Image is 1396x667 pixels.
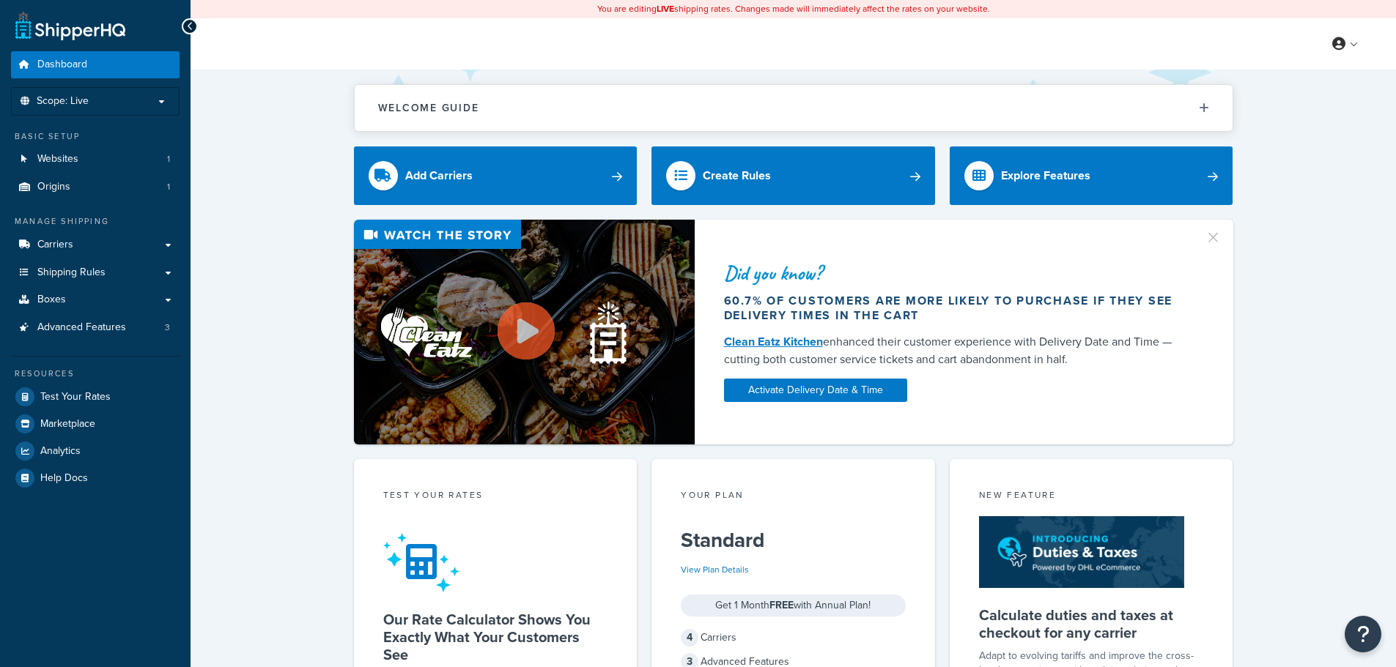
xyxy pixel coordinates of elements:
[979,606,1204,641] h5: Calculate duties and taxes at checkout for any carrier
[167,153,170,165] span: 1
[355,85,1233,131] button: Welcome Guide
[681,563,749,576] a: View Plan Details
[40,445,81,458] span: Analytics
[165,321,170,334] span: 3
[40,472,88,485] span: Help Docs
[724,263,1187,283] div: Did you know?
[724,294,1187,323] div: 60.7% of customers are more likely to purchase if they see delivery times in the cart
[11,314,180,341] li: Advanced Features
[11,231,180,258] a: Carriers
[383,488,608,505] div: Test your rates
[724,379,907,402] a: Activate Delivery Date & Time
[11,465,180,491] a: Help Docs
[11,259,180,286] a: Shipping Rules
[681,627,906,648] div: Carriers
[11,174,180,201] li: Origins
[37,239,73,251] span: Carriers
[681,529,906,552] h5: Standard
[37,267,106,279] span: Shipping Rules
[37,59,87,71] span: Dashboard
[1345,616,1381,652] button: Open Resource Center
[11,286,180,313] a: Boxes
[657,2,674,15] b: LIVE
[354,220,695,444] img: Video thumbnail
[40,418,95,431] span: Marketplace
[37,321,126,334] span: Advanced Features
[11,411,180,437] a: Marketplace
[37,95,89,108] span: Scope: Live
[979,488,1204,505] div: New Feature
[405,165,473,186] div: Add Carriers
[1001,165,1090,186] div: Explore Features
[681,629,698,646] span: 4
[11,51,180,78] a: Dashboard
[37,294,66,306] span: Boxes
[703,165,771,186] div: Create Rules
[354,146,638,205] a: Add Carriers
[40,391,111,403] span: Test Your Rates
[950,146,1233,205] a: Explore Features
[11,384,180,410] a: Test Your Rates
[681,488,906,505] div: Your Plan
[11,368,180,380] div: Resources
[11,215,180,228] div: Manage Shipping
[11,314,180,341] a: Advanced Features3
[378,103,479,113] h2: Welcome Guide
[11,438,180,464] a: Analytics
[724,333,1187,368] div: enhanced their customer experience with Delivery Date and Time — cutting both customer service ti...
[769,597,794,613] strong: FREE
[167,181,170,193] span: 1
[11,146,180,173] li: Websites
[11,130,180,143] div: Basic Setup
[11,146,180,173] a: Websites1
[37,181,70,193] span: Origins
[651,146,935,205] a: Create Rules
[37,153,78,165] span: Websites
[681,595,906,616] div: Get 1 Month with Annual Plan!
[11,174,180,201] a: Origins1
[724,333,823,350] a: Clean Eatz Kitchen
[383,611,608,663] h5: Our Rate Calculator Shows You Exactly What Your Customers See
